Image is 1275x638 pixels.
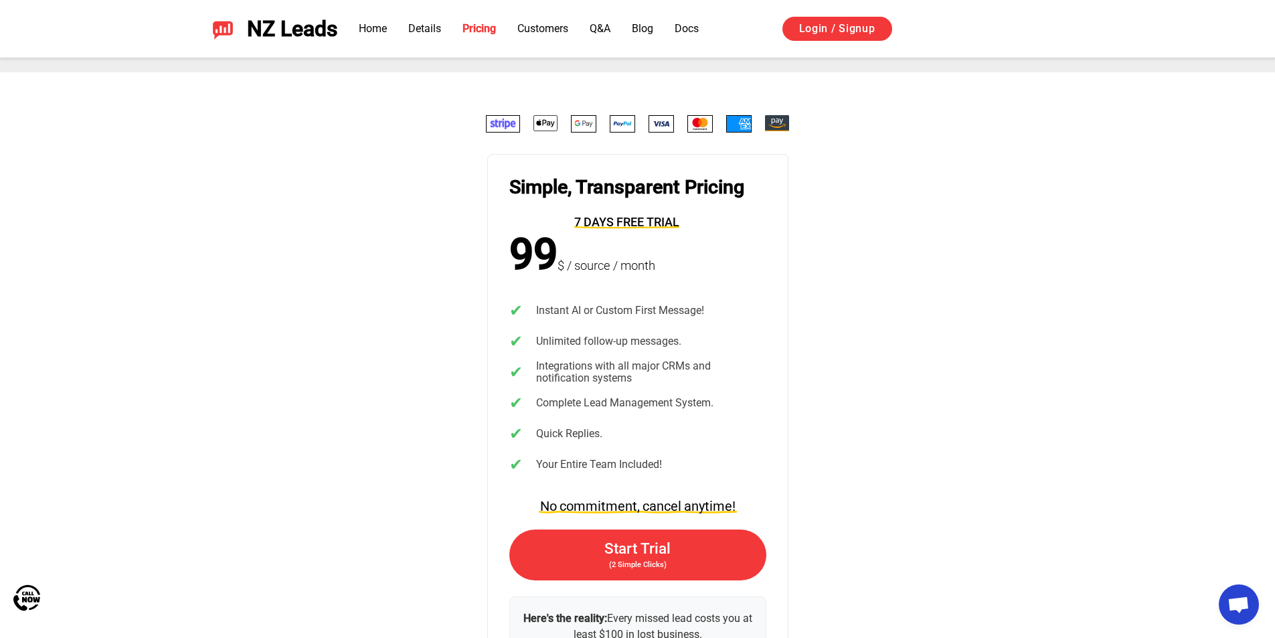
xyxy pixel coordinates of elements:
span: ✔ [509,426,533,443]
strong: Here's the reality: [523,612,607,625]
a: Customers [517,22,568,35]
span: ✔ [509,457,533,473]
a: Details [408,22,441,35]
span: Simple, Transparent Pricing [509,176,744,209]
img: Amazon Pay [765,115,789,131]
a: Docs [675,22,699,35]
img: Call Now [13,584,40,611]
span: ✔ [509,395,533,412]
span: 7 days free trial [574,215,679,232]
span: Start Trial [604,540,671,557]
span: ✔ [509,303,533,319]
span: Instant AI or Custom First Message! [536,305,704,317]
span: Your Entire Team Included! [536,459,662,471]
img: NZ Leads logo [212,18,234,39]
img: Apple Pay [533,115,558,131]
img: American Express [726,115,752,133]
a: Pricing [462,22,496,35]
span: Integrations with all major CRMs and notification systems [536,360,766,385]
span: $ / source / month [558,258,655,279]
a: Start Trial(2 Simple Clicks) [509,530,766,580]
span: (2 Simple Clicks) [609,560,667,569]
span: Complete Lead Management System. [536,397,713,409]
a: Login / Signup [782,17,892,41]
span: 99 [509,231,558,279]
span: No [539,499,558,516]
a: Open chat [1219,584,1259,625]
iframe: Кнопка "Войти с аккаунтом Google" [906,15,1081,44]
img: Visa [649,115,674,133]
span: cancel [641,499,683,516]
img: Mastercard [687,115,713,133]
span: anytime! [683,499,737,516]
span: Quick Replies. [536,428,602,440]
span: ✔ [509,333,533,350]
span: commitment, [558,499,641,516]
a: Home [359,22,387,35]
img: Google Pay [571,115,596,133]
img: PayPal [610,115,635,133]
span: Unlimited follow-up messages. [536,335,681,347]
a: Blog [632,22,653,35]
span: NZ Leads [247,17,337,42]
a: Q&A [590,22,610,35]
img: Stripe [486,115,521,133]
span: ✔ [509,364,533,381]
